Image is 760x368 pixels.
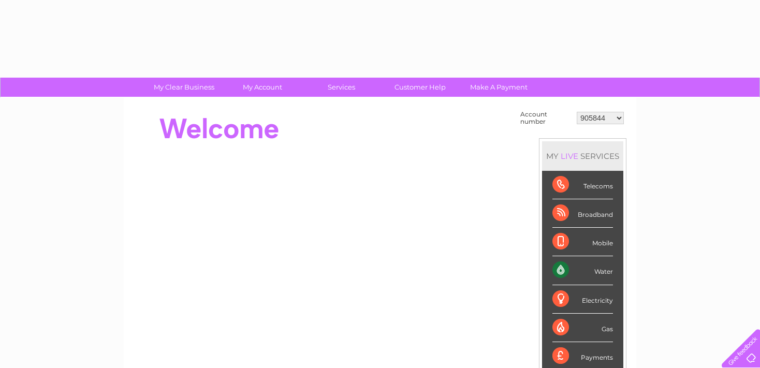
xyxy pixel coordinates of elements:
td: Account number [518,108,574,128]
div: Telecoms [552,171,613,199]
a: Services [299,78,384,97]
div: LIVE [559,151,580,161]
a: Customer Help [377,78,463,97]
div: Broadband [552,199,613,228]
a: Make A Payment [456,78,542,97]
div: Electricity [552,285,613,314]
div: Gas [552,314,613,342]
div: MY SERVICES [542,141,623,171]
a: My Clear Business [141,78,227,97]
div: Water [552,256,613,285]
a: My Account [220,78,305,97]
div: Mobile [552,228,613,256]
